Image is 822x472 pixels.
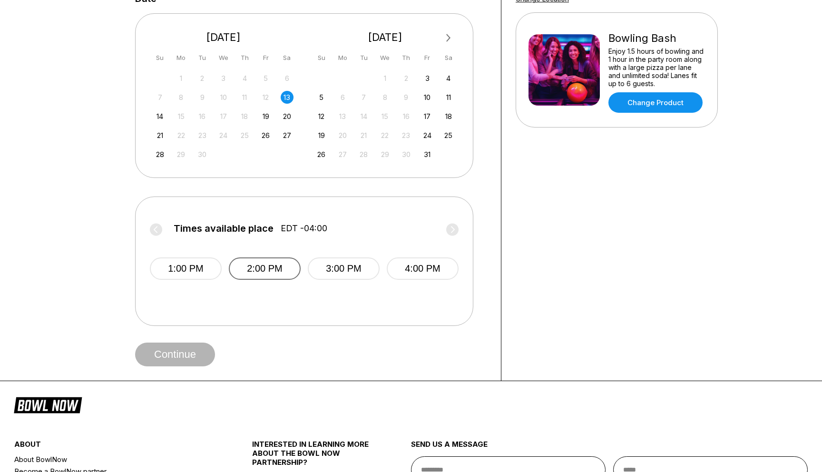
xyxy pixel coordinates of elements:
div: month 2025-10 [314,71,457,161]
div: Choose Sunday, October 12th, 2025 [315,110,328,123]
div: Choose Friday, September 19th, 2025 [259,110,272,123]
div: month 2025-09 [152,71,295,161]
div: Not available Wednesday, September 17th, 2025 [217,110,230,123]
div: Mo [175,51,187,64]
div: Not available Monday, September 29th, 2025 [175,148,187,161]
div: Not available Wednesday, October 22nd, 2025 [379,129,391,142]
div: send us a message [411,440,808,456]
div: Not available Tuesday, October 7th, 2025 [357,91,370,104]
div: Not available Thursday, October 23rd, 2025 [400,129,412,142]
div: Not available Monday, October 6th, 2025 [336,91,349,104]
div: Choose Friday, October 10th, 2025 [421,91,434,104]
a: About BowlNow [14,453,213,465]
a: Change Product [608,92,703,113]
div: Mo [336,51,349,64]
button: 1:00 PM [150,257,222,280]
div: about [14,440,213,453]
div: Not available Tuesday, September 23rd, 2025 [196,129,209,142]
div: Choose Sunday, September 21st, 2025 [154,129,166,142]
div: Choose Saturday, September 20th, 2025 [281,110,294,123]
div: Sa [281,51,294,64]
div: Not available Thursday, September 4th, 2025 [238,72,251,85]
button: 4:00 PM [387,257,459,280]
div: Choose Sunday, October 26th, 2025 [315,148,328,161]
div: Not available Thursday, September 11th, 2025 [238,91,251,104]
div: Not available Tuesday, October 14th, 2025 [357,110,370,123]
div: Fr [421,51,434,64]
span: EDT -04:00 [281,223,327,234]
div: [DATE] [312,31,459,44]
div: Not available Thursday, October 16th, 2025 [400,110,412,123]
div: Su [154,51,166,64]
div: Not available Friday, September 12th, 2025 [259,91,272,104]
div: Choose Saturday, October 25th, 2025 [442,129,455,142]
div: Choose Saturday, October 11th, 2025 [442,91,455,104]
div: Not available Wednesday, September 10th, 2025 [217,91,230,104]
div: Not available Wednesday, October 8th, 2025 [379,91,391,104]
div: Not available Saturday, September 6th, 2025 [281,72,294,85]
span: Times available place [174,223,274,234]
div: Not available Tuesday, September 30th, 2025 [196,148,209,161]
div: Not available Wednesday, October 1st, 2025 [379,72,391,85]
div: We [379,51,391,64]
div: Su [315,51,328,64]
div: Choose Saturday, September 13th, 2025 [281,91,294,104]
div: Not available Monday, September 22nd, 2025 [175,129,187,142]
div: Choose Friday, October 31st, 2025 [421,148,434,161]
div: Fr [259,51,272,64]
div: Choose Sunday, October 19th, 2025 [315,129,328,142]
div: Tu [196,51,209,64]
div: Choose Saturday, October 18th, 2025 [442,110,455,123]
div: Not available Monday, September 8th, 2025 [175,91,187,104]
div: Th [400,51,412,64]
div: Not available Thursday, September 25th, 2025 [238,129,251,142]
div: Not available Tuesday, September 16th, 2025 [196,110,209,123]
div: Not available Thursday, September 18th, 2025 [238,110,251,123]
div: Choose Saturday, September 27th, 2025 [281,129,294,142]
div: Not available Wednesday, September 3rd, 2025 [217,72,230,85]
div: Th [238,51,251,64]
div: Not available Sunday, September 7th, 2025 [154,91,166,104]
div: Not available Monday, October 13th, 2025 [336,110,349,123]
div: Not available Thursday, October 30th, 2025 [400,148,412,161]
div: Not available Friday, September 5th, 2025 [259,72,272,85]
div: Sa [442,51,455,64]
img: Bowling Bash [528,34,600,106]
div: Not available Tuesday, September 9th, 2025 [196,91,209,104]
div: Not available Monday, October 20th, 2025 [336,129,349,142]
div: Not available Monday, September 15th, 2025 [175,110,187,123]
div: Not available Wednesday, October 15th, 2025 [379,110,391,123]
div: Not available Wednesday, September 24th, 2025 [217,129,230,142]
button: 2:00 PM [229,257,301,280]
div: Bowling Bash [608,32,705,45]
div: Not available Monday, October 27th, 2025 [336,148,349,161]
div: Choose Friday, October 24th, 2025 [421,129,434,142]
div: Not available Thursday, October 9th, 2025 [400,91,412,104]
div: Not available Wednesday, October 29th, 2025 [379,148,391,161]
div: Choose Friday, September 26th, 2025 [259,129,272,142]
div: [DATE] [150,31,297,44]
div: Not available Tuesday, October 21st, 2025 [357,129,370,142]
div: Choose Sunday, September 28th, 2025 [154,148,166,161]
div: Choose Sunday, October 5th, 2025 [315,91,328,104]
div: Tu [357,51,370,64]
button: 3:00 PM [308,257,380,280]
button: Next Month [441,30,456,46]
div: Choose Saturday, October 4th, 2025 [442,72,455,85]
div: Not available Monday, September 1st, 2025 [175,72,187,85]
div: Choose Friday, October 17th, 2025 [421,110,434,123]
div: Choose Sunday, September 14th, 2025 [154,110,166,123]
div: Not available Thursday, October 2nd, 2025 [400,72,412,85]
div: Not available Tuesday, October 28th, 2025 [357,148,370,161]
div: Not available Tuesday, September 2nd, 2025 [196,72,209,85]
div: Enjoy 1.5 hours of bowling and 1 hour in the party room along with a large pizza per lane and unl... [608,47,705,88]
div: We [217,51,230,64]
div: Choose Friday, October 3rd, 2025 [421,72,434,85]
